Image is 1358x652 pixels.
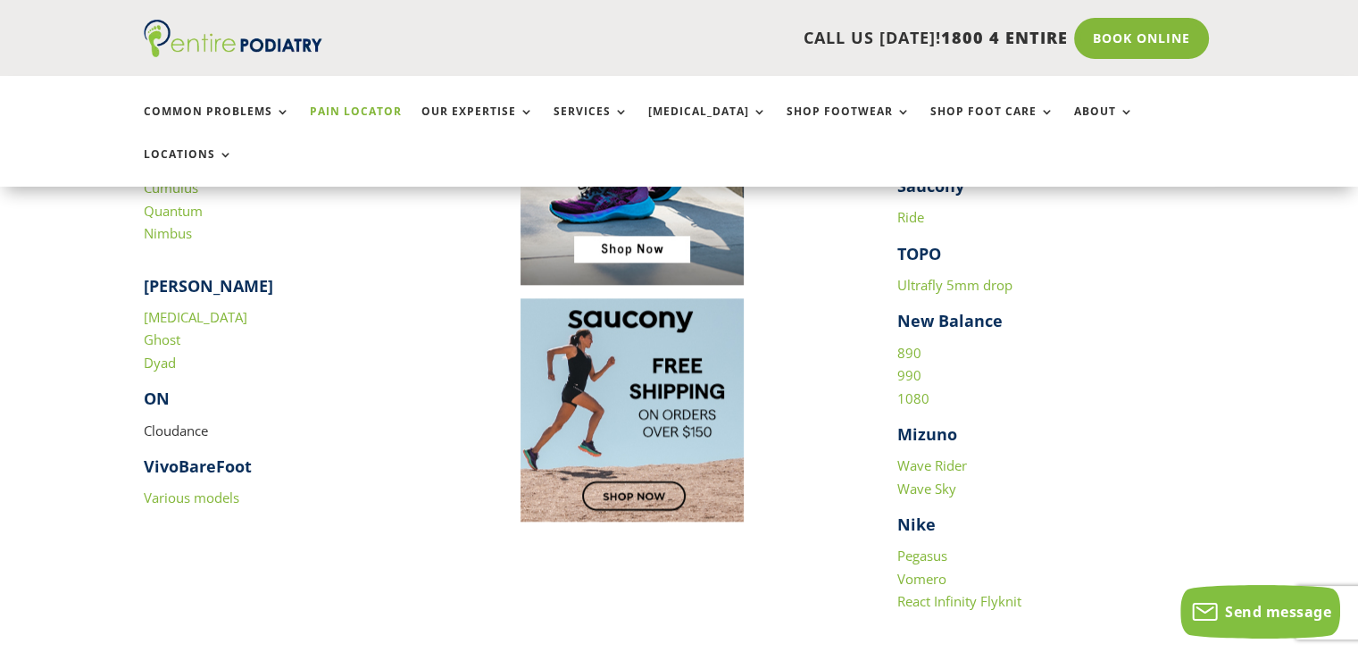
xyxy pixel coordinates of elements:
[1225,602,1331,622] span: Send message
[1074,18,1209,59] a: Book Online
[144,354,176,372] a: Dyad
[391,27,1068,50] p: CALL US [DATE]!
[897,592,1021,610] a: React Infinity Flyknit
[144,202,203,220] a: Quantum
[787,105,911,144] a: Shop Footwear
[421,105,534,144] a: Our Expertise
[930,105,1054,144] a: Shop Foot Care
[897,389,929,407] a: 1080
[1180,585,1340,639] button: Send message
[897,208,924,226] a: Ride
[144,43,322,61] a: Entire Podiatry
[144,420,462,456] p: Cloudance
[897,310,1003,331] strong: New Balance
[897,175,964,196] strong: Saucony
[144,275,273,297] strong: [PERSON_NAME]
[144,456,252,477] strong: VivoBareFoot
[941,27,1068,48] span: 1800 4 ENTIRE
[144,330,180,348] a: Ghost
[897,547,947,564] a: Pegasus
[310,105,402,144] a: Pain Locator
[897,344,921,362] a: 890
[1074,105,1134,144] a: About
[144,224,192,242] a: Nimbus
[554,105,629,144] a: Services
[648,105,767,144] a: [MEDICAL_DATA]
[897,456,967,474] a: Wave Rider
[897,366,921,384] a: 990
[144,388,170,409] strong: ON
[144,20,322,57] img: logo (1)
[897,480,956,497] a: Wave Sky
[897,276,1012,294] a: Ultrafly 5mm drop
[144,179,198,196] a: Cumulus
[144,148,233,187] a: Locations
[897,570,946,588] a: Vomero
[144,489,239,506] a: Various models
[897,423,957,445] strong: Mizuno
[144,105,290,144] a: Common Problems
[897,514,936,535] strong: Nike
[897,243,941,264] strong: TOPO
[144,308,247,326] a: [MEDICAL_DATA]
